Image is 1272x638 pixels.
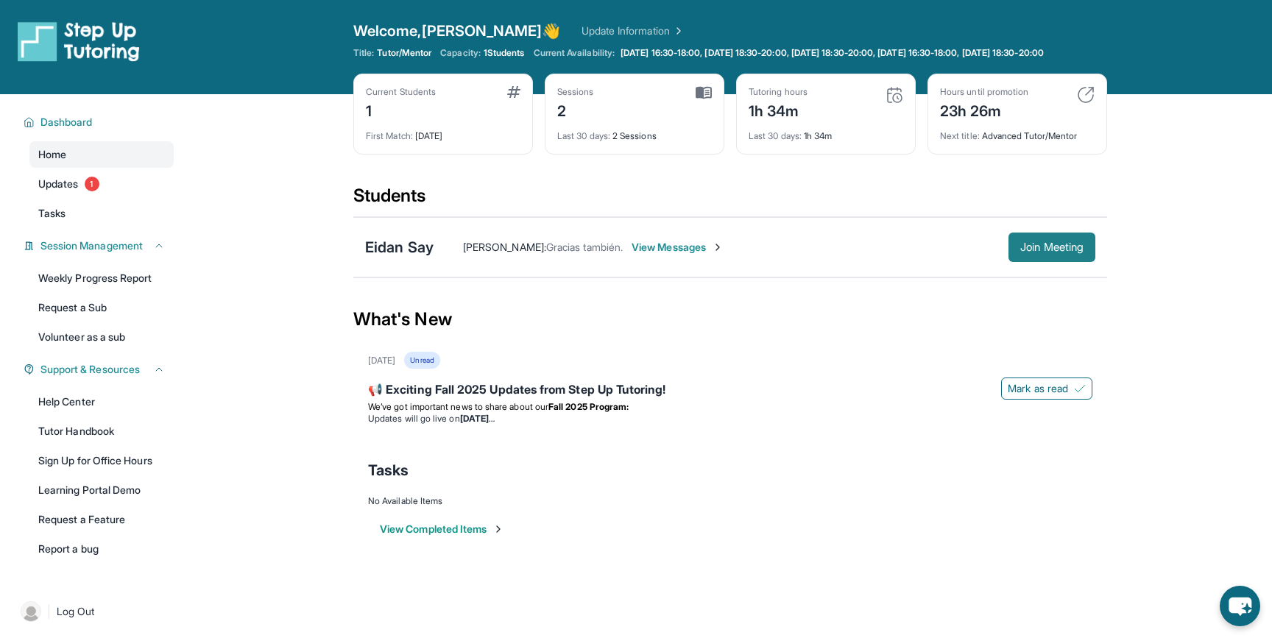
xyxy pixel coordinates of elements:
[368,355,395,366] div: [DATE]
[40,115,93,130] span: Dashboard
[557,130,610,141] span: Last 30 days :
[618,47,1047,59] a: [DATE] 16:30-18:00, [DATE] 18:30-20:00, [DATE] 18:30-20:00, [DATE] 16:30-18:00, [DATE] 18:30-20:00
[38,206,66,221] span: Tasks
[548,401,629,412] strong: Fall 2025 Program:
[47,603,51,620] span: |
[886,86,903,104] img: card
[21,601,41,622] img: user-img
[368,380,1092,401] div: 📢 Exciting Fall 2025 Updates from Step Up Tutoring!
[749,130,802,141] span: Last 30 days :
[1008,233,1095,262] button: Join Meeting
[582,24,685,38] a: Update Information
[507,86,520,98] img: card
[557,86,594,98] div: Sessions
[40,238,143,253] span: Session Management
[29,389,174,415] a: Help Center
[29,294,174,321] a: Request a Sub
[460,413,495,424] strong: [DATE]
[749,121,903,142] div: 1h 34m
[353,287,1107,352] div: What's New
[463,241,546,253] span: [PERSON_NAME] :
[29,536,174,562] a: Report a bug
[546,241,623,253] span: Gracias también.
[29,200,174,227] a: Tasks
[1077,86,1095,104] img: card
[368,495,1092,507] div: No Available Items
[404,352,439,369] div: Unread
[85,177,99,191] span: 1
[29,171,174,197] a: Updates1
[368,401,548,412] span: We’ve got important news to share about our
[557,98,594,121] div: 2
[365,237,434,258] div: Eidan Say
[368,460,409,481] span: Tasks
[366,130,413,141] span: First Match :
[29,447,174,474] a: Sign Up for Office Hours
[749,98,808,121] div: 1h 34m
[749,86,808,98] div: Tutoring hours
[353,47,374,59] span: Title:
[1001,378,1092,400] button: Mark as read
[632,240,724,255] span: View Messages
[1020,243,1084,252] span: Join Meeting
[1008,381,1068,396] span: Mark as read
[35,115,165,130] button: Dashboard
[29,477,174,503] a: Learning Portal Demo
[712,241,724,253] img: Chevron-Right
[366,86,436,98] div: Current Students
[35,238,165,253] button: Session Management
[366,98,436,121] div: 1
[40,362,140,377] span: Support & Resources
[29,324,174,350] a: Volunteer as a sub
[29,265,174,291] a: Weekly Progress Report
[440,47,481,59] span: Capacity:
[29,418,174,444] a: Tutor Handbook
[621,47,1044,59] span: [DATE] 16:30-18:00, [DATE] 18:30-20:00, [DATE] 18:30-20:00, [DATE] 16:30-18:00, [DATE] 18:30-20:00
[670,24,685,38] img: Chevron Right
[940,121,1095,142] div: Advanced Tutor/Mentor
[940,98,1028,121] div: 23h 26m
[380,522,504,536] button: View Completed Items
[377,47,431,59] span: Tutor/Mentor
[368,413,1092,425] li: Updates will go live on
[366,121,520,142] div: [DATE]
[29,506,174,533] a: Request a Feature
[353,21,561,41] span: Welcome, [PERSON_NAME] 👋
[18,21,140,62] img: logo
[534,47,615,59] span: Current Availability:
[1220,586,1260,626] button: chat-button
[940,86,1028,98] div: Hours until promotion
[696,86,712,99] img: card
[38,147,66,162] span: Home
[484,47,525,59] span: 1 Students
[353,184,1107,216] div: Students
[29,141,174,168] a: Home
[940,130,980,141] span: Next title :
[15,595,174,628] a: |Log Out
[57,604,95,619] span: Log Out
[557,121,712,142] div: 2 Sessions
[38,177,79,191] span: Updates
[35,362,165,377] button: Support & Resources
[1074,383,1086,394] img: Mark as read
